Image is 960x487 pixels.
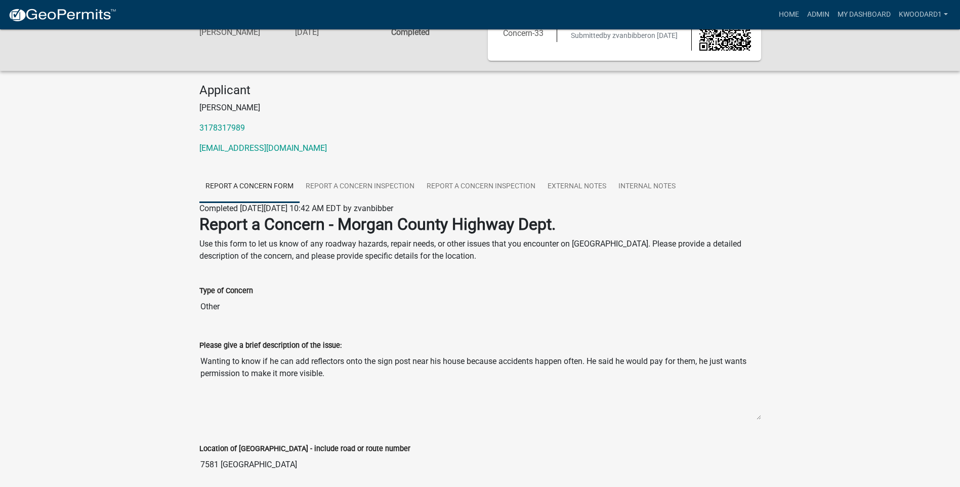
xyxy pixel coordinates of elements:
p: [PERSON_NAME] [199,102,761,114]
a: [EMAIL_ADDRESS][DOMAIN_NAME] [199,143,327,153]
a: External Notes [541,171,612,203]
a: 3178317989 [199,123,245,133]
a: Report A Concern Inspection [421,171,541,203]
a: Admin [803,5,833,24]
h6: [PERSON_NAME] [199,27,280,37]
label: Please give a brief description of the issue: [199,342,342,349]
a: kwoodard1 [895,5,952,24]
textarea: Wanting to know if he can add reflectors onto the sign post near his house because accidents happ... [199,351,761,420]
a: My Dashboard [833,5,895,24]
strong: Report a Concern - Morgan County Highway Dept. [199,215,556,234]
a: Home [775,5,803,24]
strong: Completed [391,27,430,37]
span: Completed [DATE][DATE] 10:42 AM EDT by zvanbibber [199,204,393,213]
span: by zvanbibber [603,31,647,39]
label: Type of Concern [199,288,253,295]
h6: [DATE] [295,27,376,37]
a: Internal Notes [612,171,682,203]
p: Use this form to let us know of any roadway hazards, repair needs, or other issues that you encou... [199,238,761,262]
span: Submitted on [DATE] [571,31,678,39]
label: Location of [GEOGRAPHIC_DATA] - include road or route number [199,445,410,453]
a: Report A Concern Inspection [300,171,421,203]
h4: Applicant [199,83,761,98]
a: Report A Concern Form [199,171,300,203]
